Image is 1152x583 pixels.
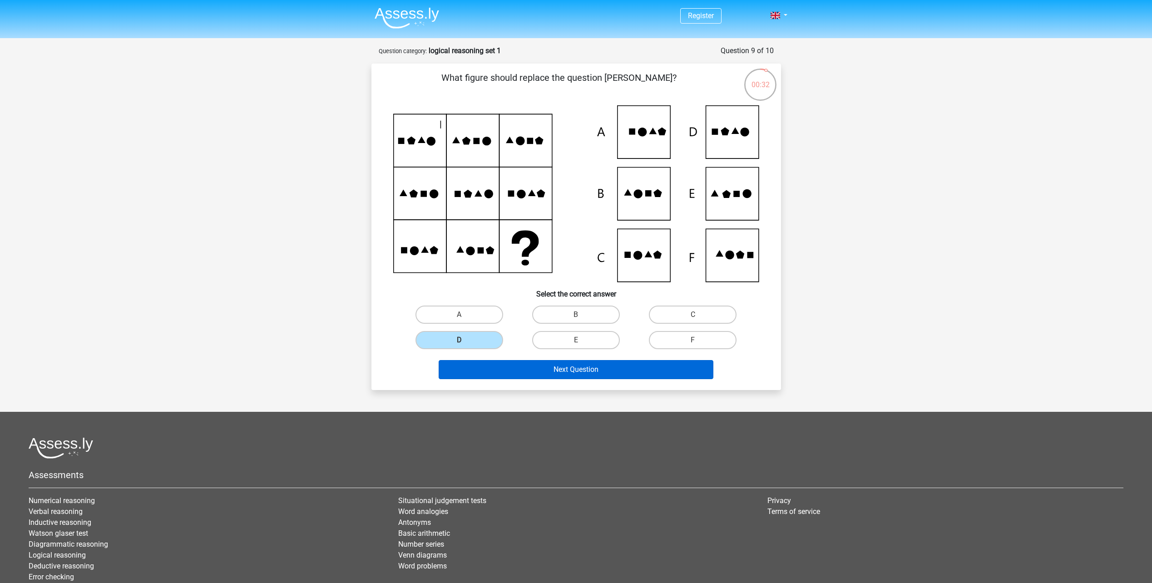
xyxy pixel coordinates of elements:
a: Numerical reasoning [29,496,95,505]
label: F [649,331,737,349]
p: What figure should replace the question [PERSON_NAME]? [386,71,732,98]
a: Logical reasoning [29,551,86,559]
a: Privacy [767,496,791,505]
label: D [415,331,503,349]
label: B [532,306,620,324]
label: E [532,331,620,349]
a: Basic arithmetic [398,529,450,538]
a: Venn diagrams [398,551,447,559]
a: Inductive reasoning [29,518,91,527]
div: Question 9 of 10 [721,45,774,56]
img: Assessly [375,7,439,29]
label: A [415,306,503,324]
strong: logical reasoning set 1 [429,46,501,55]
img: Assessly logo [29,437,93,459]
a: Terms of service [767,507,820,516]
a: Number series [398,540,444,548]
label: C [649,306,737,324]
a: Word analogies [398,507,448,516]
a: Watson glaser test [29,529,88,538]
h6: Select the correct answer [386,282,766,298]
a: Word problems [398,562,447,570]
h5: Assessments [29,469,1123,480]
a: Antonyms [398,518,431,527]
a: Register [688,11,714,20]
a: Verbal reasoning [29,507,83,516]
button: Next Question [439,360,713,379]
a: Error checking [29,573,74,581]
div: 00:32 [743,68,777,90]
small: Question category: [379,48,427,54]
a: Situational judgement tests [398,496,486,505]
a: Diagrammatic reasoning [29,540,108,548]
a: Deductive reasoning [29,562,94,570]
